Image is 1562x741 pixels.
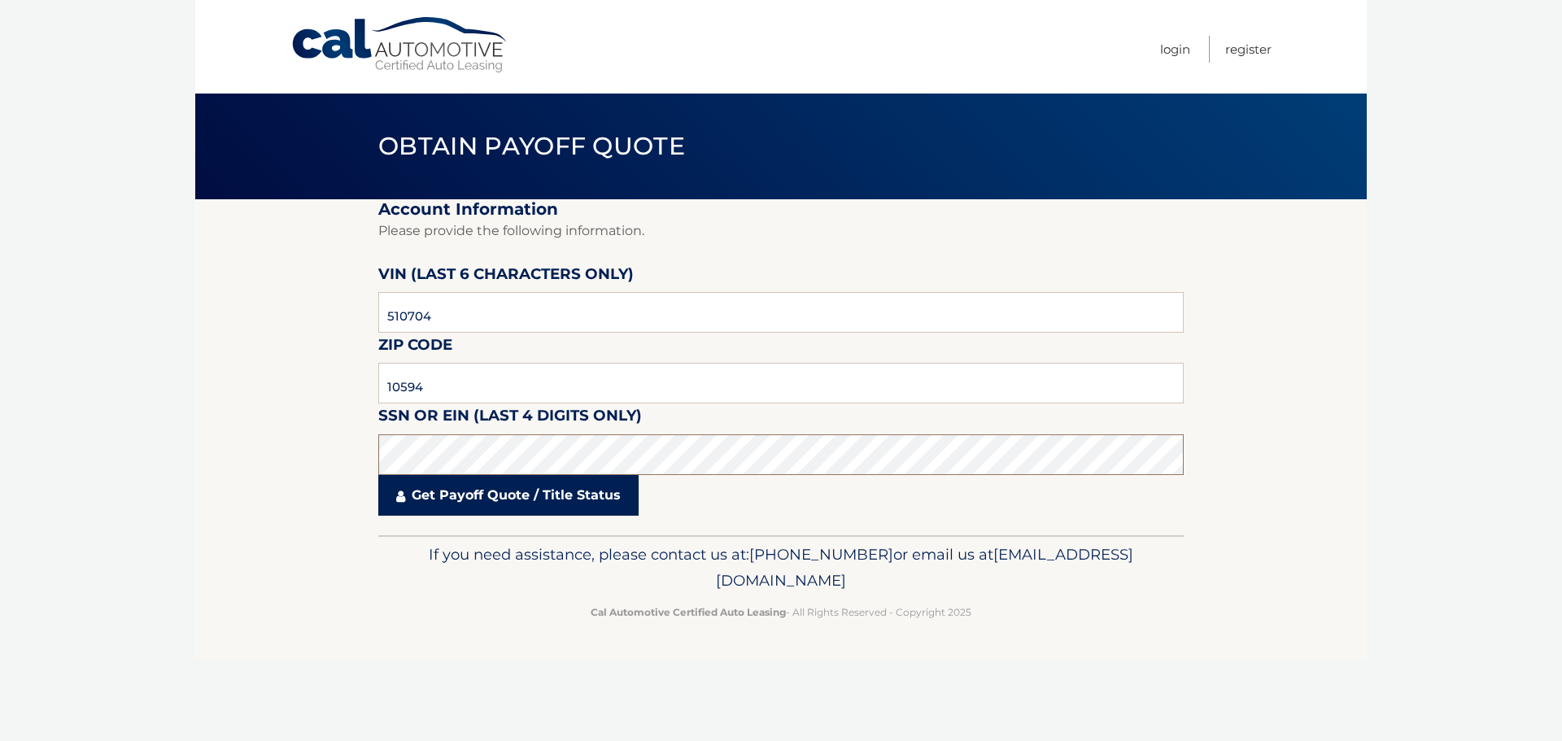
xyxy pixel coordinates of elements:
[389,542,1173,594] p: If you need assistance, please contact us at: or email us at
[591,606,786,618] strong: Cal Automotive Certified Auto Leasing
[378,333,452,363] label: Zip Code
[378,131,685,161] span: Obtain Payoff Quote
[378,199,1184,220] h2: Account Information
[389,604,1173,621] p: - All Rights Reserved - Copyright 2025
[290,16,510,74] a: Cal Automotive
[378,262,634,292] label: VIN (last 6 characters only)
[378,475,639,516] a: Get Payoff Quote / Title Status
[749,545,893,564] span: [PHONE_NUMBER]
[378,403,642,434] label: SSN or EIN (last 4 digits only)
[1225,36,1272,63] a: Register
[1160,36,1190,63] a: Login
[378,220,1184,242] p: Please provide the following information.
